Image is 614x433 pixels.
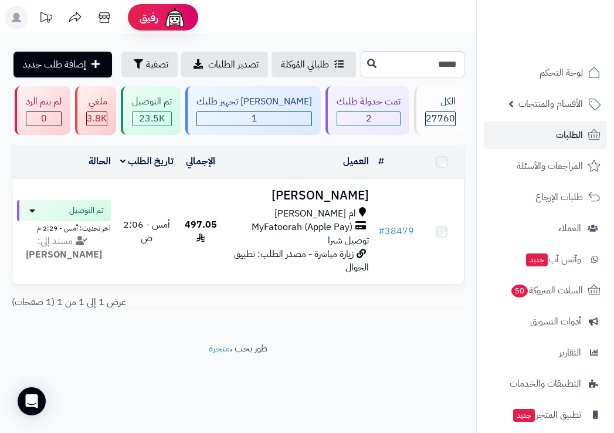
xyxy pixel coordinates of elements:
a: وآتس آبجديد [484,245,607,273]
a: الحالة [89,154,111,168]
a: تطبيق المتجرجديد [484,401,607,429]
strong: [PERSON_NAME] [26,248,102,262]
span: 50 [511,285,528,297]
span: لوحة التحكم [540,65,583,81]
a: #38479 [378,224,414,238]
span: 27760 [426,112,455,126]
span: جديد [513,409,535,422]
span: السلات المتروكة [510,282,583,299]
a: لم يتم الرد 0 [12,86,73,135]
span: تصفية [146,57,168,72]
div: تمت جدولة طلبك [337,95,401,109]
a: متجرة [209,341,230,356]
span: الأقسام والمنتجات [518,96,583,112]
span: 497.05 [185,218,217,245]
span: أمس - 2:06 ص [123,218,170,245]
span: الطلبات [556,127,583,143]
a: تحديثات المنصة [31,6,60,32]
span: زيارة مباشرة - مصدر الطلب: تطبيق الجوال [234,247,369,275]
a: الكل27760 [412,86,467,135]
a: طلبات الإرجاع [484,183,607,211]
h3: [PERSON_NAME] [228,189,369,202]
a: التطبيقات والخدمات [484,370,607,398]
a: أدوات التسويق [484,307,607,336]
a: السلات المتروكة50 [484,276,607,305]
span: تم التوصيل [69,205,104,216]
button: تصفية [121,52,178,77]
div: تم التوصيل [132,95,172,109]
span: العملاء [558,220,581,236]
a: تصدير الطلبات [181,52,268,77]
span: MyFatoorah (Apple Pay) [252,221,352,234]
span: تصدير الطلبات [208,57,259,72]
a: تم التوصيل 23.5K [118,86,183,135]
span: 3.8K [87,112,107,126]
div: الكل [425,95,456,109]
div: عرض 1 إلى 1 من 1 (1 صفحات) [3,296,473,309]
a: لوحة التحكم [484,59,607,87]
span: وآتس آب [525,251,581,268]
div: [PERSON_NAME] تجهيز طلبك [196,95,312,109]
span: طلباتي المُوكلة [281,57,329,72]
span: 2 [337,112,400,126]
span: ام [PERSON_NAME] [274,207,356,221]
a: طلباتي المُوكلة [272,52,356,77]
a: التقارير [484,339,607,367]
span: رفيق [140,11,158,25]
a: المراجعات والأسئلة [484,152,607,180]
span: التطبيقات والخدمات [510,376,581,392]
span: 1 [197,112,311,126]
span: طلبات الإرجاع [535,189,583,205]
a: [PERSON_NAME] تجهيز طلبك 1 [183,86,323,135]
span: 23.5K [133,112,171,126]
div: 23538 [133,112,171,126]
a: # [378,154,384,168]
div: لم يتم الرد [26,95,62,109]
span: 0 [26,112,61,126]
img: ai-face.png [163,6,186,29]
span: تطبيق المتجر [512,407,581,423]
div: ملغي [86,95,107,109]
a: العملاء [484,214,607,242]
span: # [378,224,385,238]
span: أدوات التسويق [530,313,581,330]
a: ملغي 3.8K [73,86,118,135]
a: تاريخ الطلب [120,154,174,168]
a: الإجمالي [186,154,215,168]
span: توصيل شبرا [328,234,369,248]
span: المراجعات والأسئلة [517,158,583,174]
span: إضافة طلب جديد [23,57,86,72]
div: اخر تحديث: أمس - 2:29 م [17,221,111,234]
span: التقارير [559,344,581,361]
span: جديد [526,253,548,266]
a: العميل [343,154,369,168]
a: إضافة طلب جديد [13,52,112,77]
div: مسند إلى: [8,235,120,262]
a: الطلبات [484,121,607,149]
div: Open Intercom Messenger [18,387,46,415]
a: تمت جدولة طلبك 2 [323,86,412,135]
div: 3842 [87,112,107,126]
